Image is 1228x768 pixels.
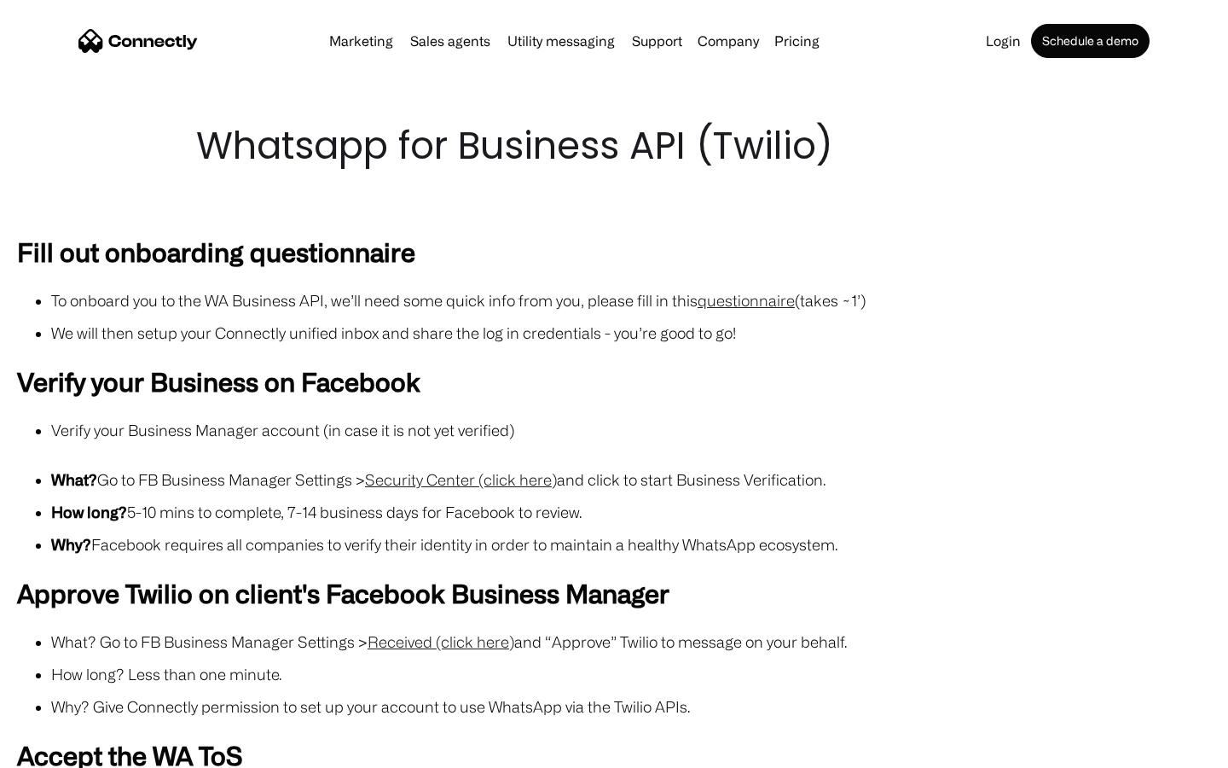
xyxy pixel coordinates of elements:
strong: What? [51,471,97,488]
li: Facebook requires all companies to verify their identity in order to maintain a healthy WhatsApp ... [51,532,1211,556]
li: 5-10 mins to complete, 7-14 business days for Facebook to review. [51,500,1211,524]
a: Schedule a demo [1031,24,1150,58]
li: What? Go to FB Business Manager Settings > and “Approve” Twilio to message on your behalf. [51,630,1211,654]
li: Verify your Business Manager account (in case it is not yet verified) [51,418,1211,442]
a: Support [625,34,689,48]
aside: Language selected: English [17,738,102,762]
a: Utility messaging [501,34,622,48]
li: To onboard you to the WA Business API, we’ll need some quick info from you, please fill in this (... [51,288,1211,312]
a: Received (click here) [368,633,514,650]
li: Go to FB Business Manager Settings > and click to start Business Verification. [51,468,1211,492]
a: Sales agents [403,34,497,48]
a: Security Center (click here) [365,471,557,488]
li: We will then setup your Connectly unified inbox and share the log in credentials - you’re good to... [51,321,1211,345]
h1: Whatsapp for Business API (Twilio) [196,119,1032,172]
strong: Fill out onboarding questionnaire [17,237,415,266]
strong: Approve Twilio on client's Facebook Business Manager [17,579,669,608]
strong: How long? [51,503,127,521]
div: Company [698,29,759,53]
strong: Why? [51,536,91,553]
li: Why? Give Connectly permission to set up your account to use WhatsApp via the Twilio APIs. [51,695,1211,719]
a: Login [979,34,1028,48]
ul: Language list [34,738,102,762]
a: Pricing [767,34,826,48]
strong: Verify your Business on Facebook [17,367,420,396]
a: questionnaire [698,292,795,309]
a: Marketing [322,34,400,48]
li: How long? Less than one minute. [51,662,1211,686]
